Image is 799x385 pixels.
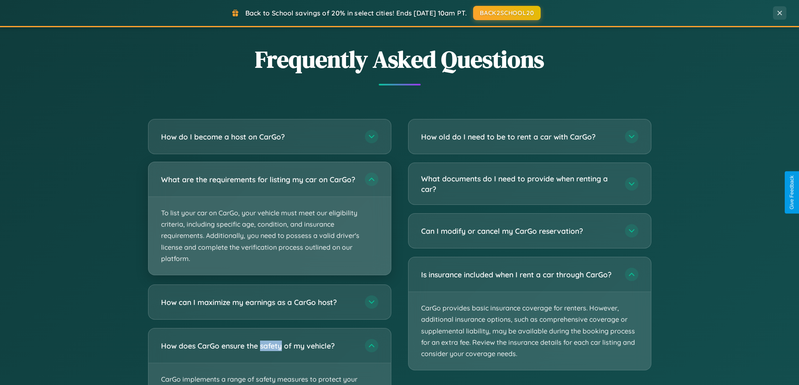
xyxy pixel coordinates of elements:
[789,176,795,209] div: Give Feedback
[245,9,467,17] span: Back to School savings of 20% in select cities! Ends [DATE] 10am PT.
[421,226,617,236] h3: Can I modify or cancel my CarGo reservation?
[409,292,651,370] p: CarGo provides basic insurance coverage for renters. However, additional insurance options, such ...
[421,269,617,280] h3: Is insurance included when I rent a car through CarGo?
[421,173,617,194] h3: What documents do I need to provide when renting a car?
[148,43,651,75] h2: Frequently Asked Questions
[161,297,357,307] h3: How can I maximize my earnings as a CarGo host?
[161,174,357,185] h3: What are the requirements for listing my car on CarGo?
[473,6,541,20] button: BACK2SCHOOL20
[161,132,357,142] h3: How do I become a host on CarGo?
[148,197,391,275] p: To list your car on CarGo, your vehicle must meet our eligibility criteria, including specific ag...
[161,341,357,351] h3: How does CarGo ensure the safety of my vehicle?
[421,132,617,142] h3: How old do I need to be to rent a car with CarGo?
